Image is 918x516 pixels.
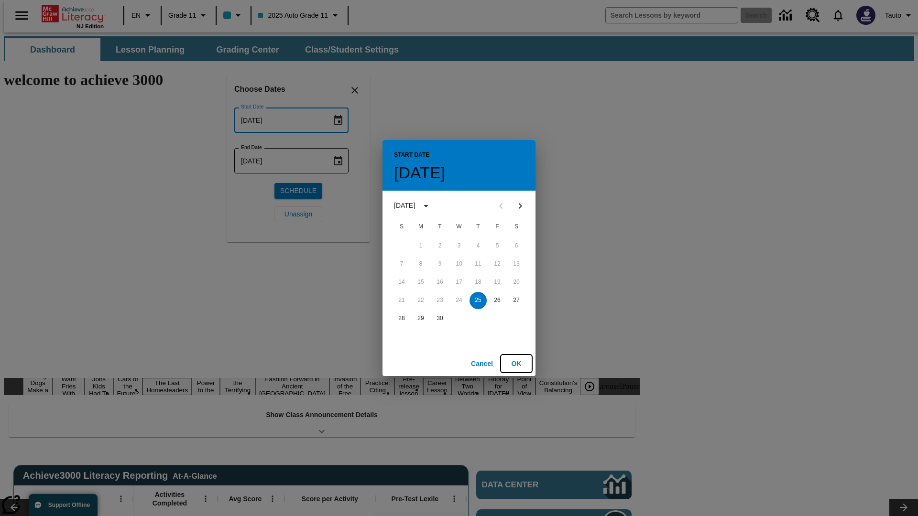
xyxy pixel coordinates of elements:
button: 30 [431,310,448,327]
span: Friday [489,217,506,236]
span: Thursday [470,217,487,236]
button: 29 [412,310,429,327]
button: Next month [511,196,530,215]
span: Wednesday [450,217,468,236]
button: OK [501,355,532,373]
span: Tuesday [431,217,448,236]
div: [DATE] [394,201,415,211]
span: Sunday [393,217,410,236]
button: 25 [470,292,487,309]
h4: [DATE] [394,163,445,183]
button: 27 [508,292,525,309]
button: 28 [393,310,410,327]
span: Saturday [508,217,525,236]
button: 26 [489,292,506,309]
button: calendar view is open, switch to year view [418,198,434,214]
body: Maximum 600 characters Press Escape to exit toolbar Press Alt + F10 to reach toolbar [4,8,140,16]
span: Monday [412,217,429,236]
span: Start Date [394,148,429,163]
button: Cancel [467,355,497,373]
